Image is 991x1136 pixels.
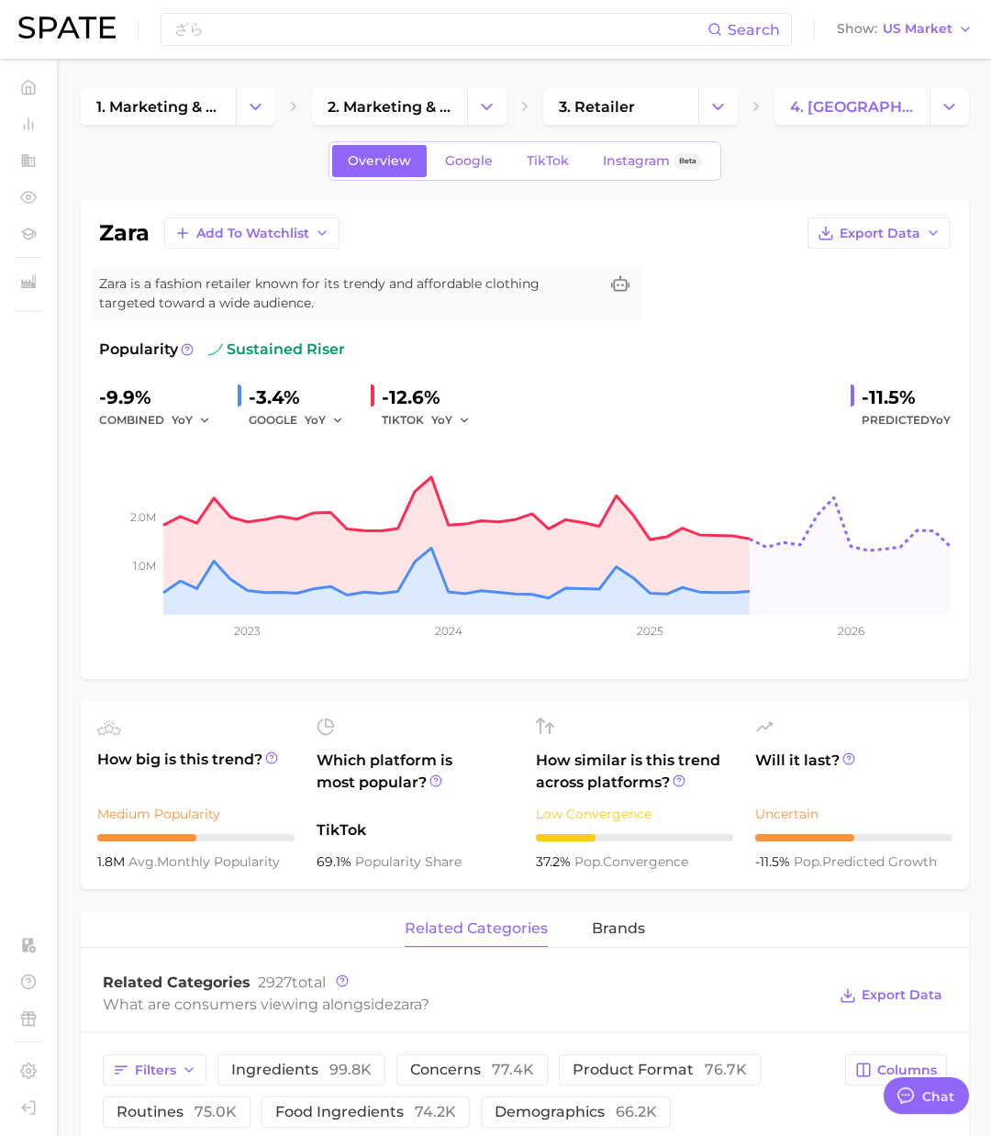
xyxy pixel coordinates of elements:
span: food ingredients [275,1105,456,1119]
a: Overview [332,145,427,177]
span: 75.0k [195,1103,237,1120]
div: -3.4% [249,383,356,412]
span: Which platform is most popular? [317,750,514,810]
span: YoY [172,412,193,428]
span: 74.2k [415,1103,456,1120]
div: -12.6% [382,383,483,412]
div: 5 / 10 [755,834,952,841]
span: TikTok [527,153,569,169]
div: 3 / 10 [536,834,733,841]
span: popularity share [355,853,462,870]
span: 3. retailer [559,98,635,116]
input: Search here for a brand, industry, or ingredient [173,14,707,45]
span: Will it last? [755,750,952,794]
span: 37.2% [536,853,574,870]
button: YoY [431,409,471,431]
span: YoY [305,412,326,428]
span: Export Data [840,226,920,241]
span: brands [592,920,645,937]
span: How similar is this trend across platforms? [536,750,733,794]
span: demographics [495,1105,657,1119]
span: concerns [410,1063,534,1077]
button: Change Category [467,88,507,125]
tspan: 2024 [435,624,462,638]
span: Search [728,21,780,39]
button: Change Category [930,88,969,125]
span: Columns [877,1063,937,1078]
span: Google [445,153,493,169]
button: Filters [103,1054,206,1086]
span: convergence [574,853,688,870]
h1: zara [99,222,150,244]
span: 1. marketing & sales [96,98,220,116]
span: 2927 [258,974,292,991]
span: 76.7k [705,1061,747,1078]
span: product format [573,1063,747,1077]
a: 4. [GEOGRAPHIC_DATA] [774,88,930,125]
abbr: popularity index [574,853,603,870]
span: Filters [135,1063,176,1078]
span: -11.5% [755,853,794,870]
span: 69.1% [317,853,355,870]
span: 99.8k [329,1061,372,1078]
span: Show [837,24,877,34]
img: SPATE [18,17,116,39]
span: total [258,974,326,991]
a: TikTok [511,145,585,177]
div: GOOGLE [249,409,356,431]
a: Log out. Currently logged in with e-mail yumi.toki@spate.nyc. [15,1094,42,1121]
span: routines [117,1105,237,1119]
span: Zara is a fashion retailer known for its trendy and affordable clothing targeted toward a wide au... [99,274,598,313]
div: -11.5% [862,383,951,412]
tspan: 2023 [234,624,261,638]
span: Popularity [99,339,178,361]
span: Predicted [862,409,951,431]
a: 1. marketing & sales [81,88,236,125]
span: Overview [348,153,411,169]
div: Low Convergence [536,803,733,825]
span: Related Categories [103,974,251,991]
button: YoY [305,409,344,431]
abbr: average [128,853,157,870]
tspan: 2025 [637,624,663,638]
span: YoY [431,412,452,428]
button: Change Category [698,88,738,125]
img: sustained riser [208,342,223,357]
span: How big is this trend? [97,749,295,794]
span: 77.4k [492,1061,534,1078]
div: Medium Popularity [97,803,295,825]
span: Beta [679,153,696,169]
span: 4. [GEOGRAPHIC_DATA] [790,98,914,116]
span: TikTok [317,819,514,841]
div: Uncertain [755,803,952,825]
span: YoY [930,413,951,427]
span: 2. marketing & sales [328,98,451,116]
span: predicted growth [794,853,937,870]
a: 3. retailer [543,88,698,125]
tspan: 2026 [838,624,864,638]
span: 1.8m [97,853,128,870]
div: 5 / 10 [97,834,295,841]
button: YoY [172,409,211,431]
a: 2. marketing & sales [312,88,467,125]
div: -9.9% [99,383,223,412]
div: TIKTOK [382,409,483,431]
span: Instagram [603,153,670,169]
span: sustained riser [208,339,345,361]
button: Add to Watchlist [164,217,340,249]
span: US Market [883,24,952,34]
button: ShowUS Market [832,17,977,41]
span: ingredients [231,1063,372,1077]
span: monthly popularity [128,853,280,870]
span: related categories [405,920,548,937]
span: Add to Watchlist [196,226,309,241]
span: zara [394,996,421,1013]
a: InstagramBeta [587,145,718,177]
span: Export Data [862,987,942,1003]
div: combined [99,409,223,431]
abbr: popularity index [794,853,822,870]
a: Google [429,145,508,177]
button: Export Data [807,217,951,249]
span: 66.2k [616,1103,657,1120]
button: Change Category [236,88,275,125]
